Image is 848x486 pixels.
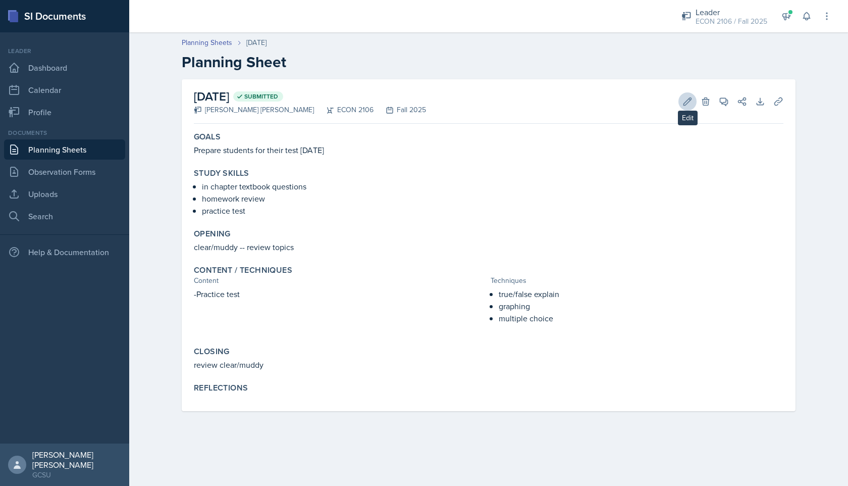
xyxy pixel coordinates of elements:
[194,168,249,178] label: Study Skills
[4,46,125,56] div: Leader
[678,92,697,111] button: Edit
[194,105,314,115] div: [PERSON_NAME] [PERSON_NAME]
[4,206,125,226] a: Search
[4,139,125,160] a: Planning Sheets
[696,16,767,27] div: ECON 2106 / Fall 2025
[696,6,767,18] div: Leader
[499,288,783,300] p: true/false explain
[202,205,783,217] p: practice test
[499,312,783,324] p: multiple choice
[194,241,783,253] p: clear/muddy -- review topics
[4,162,125,182] a: Observation Forms
[314,105,374,115] div: ECON 2106
[4,184,125,204] a: Uploads
[182,37,232,48] a: Planning Sheets
[4,102,125,122] a: Profile
[194,288,487,300] p: -Practice test
[194,275,487,286] div: Content
[202,180,783,192] p: in chapter textbook questions
[194,347,230,357] label: Closing
[194,359,783,371] p: review clear/muddy
[246,37,267,48] div: [DATE]
[194,87,426,106] h2: [DATE]
[4,128,125,137] div: Documents
[182,53,796,71] h2: Planning Sheet
[4,58,125,78] a: Dashboard
[499,300,783,312] p: graphing
[194,265,292,275] label: Content / Techniques
[194,383,248,393] label: Reflections
[202,192,783,205] p: homework review
[244,92,278,101] span: Submitted
[374,105,426,115] div: Fall 2025
[32,450,121,470] div: [PERSON_NAME] [PERSON_NAME]
[32,470,121,480] div: GCSU
[194,132,221,142] label: Goals
[194,229,231,239] label: Opening
[4,242,125,262] div: Help & Documentation
[194,144,783,156] p: Prepare students for their test [DATE]
[4,80,125,100] a: Calendar
[491,275,783,286] div: Techniques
